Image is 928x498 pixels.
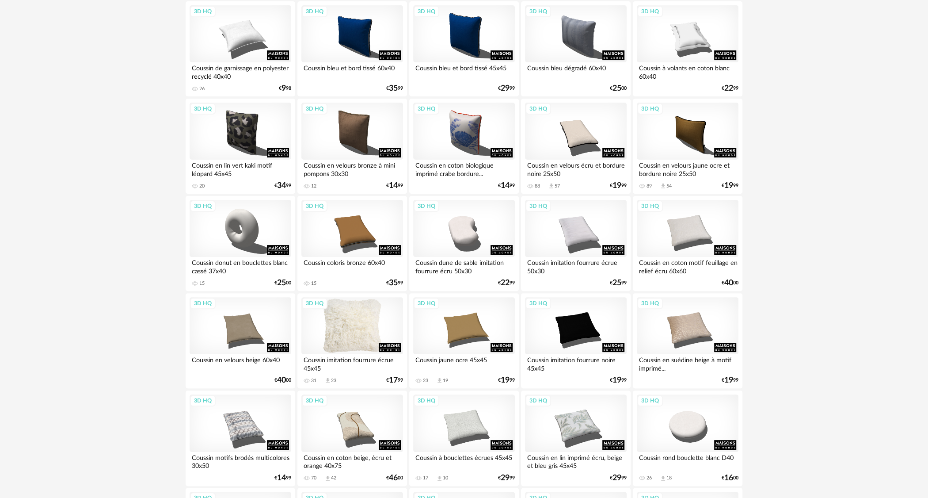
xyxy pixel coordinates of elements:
[413,354,515,372] div: Coussin jaune ocre 45x45
[637,298,663,309] div: 3D HQ
[302,200,327,212] div: 3D HQ
[302,395,327,406] div: 3D HQ
[409,391,519,486] a: 3D HQ Coussin à bouclettes écrues 45x45 17 Download icon 10 €2999
[414,395,439,406] div: 3D HQ
[331,378,336,384] div: 23
[297,196,407,291] a: 3D HQ Coussin coloris bronze 60x40 15 €3599
[637,354,738,372] div: Coussin en suédine beige à motif imprimé...
[666,475,672,481] div: 18
[311,475,316,481] div: 70
[297,99,407,194] a: 3D HQ Coussin en velours bronze à mini pompons 30x30 12 €1499
[610,475,627,481] div: € 99
[443,378,448,384] div: 19
[501,85,510,92] span: 29
[525,62,627,80] div: Coussin bleu dégradé 60x40
[722,183,738,189] div: € 99
[521,99,631,194] a: 3D HQ Coussin en velours écru et bordure noire 25x50 88 Download icon 57 €1999
[498,85,515,92] div: € 99
[274,377,291,383] div: € 00
[612,377,621,383] span: 19
[190,200,216,212] div: 3D HQ
[186,1,295,97] a: 3D HQ Coussin de garnissage en polyester recyclé 40x40 26 €998
[548,183,555,189] span: Download icon
[498,183,515,189] div: € 99
[525,6,551,17] div: 3D HQ
[610,377,627,383] div: € 99
[525,298,551,309] div: 3D HQ
[501,377,510,383] span: 19
[637,160,738,177] div: Coussin en velours jaune ocre et bordure noire 25x50
[274,280,291,286] div: € 00
[521,196,631,291] a: 3D HQ Coussin imitation fourrure écrue 50x30 €2599
[389,85,398,92] span: 35
[409,196,519,291] a: 3D HQ Coussin dune de sable imitation fourrure écru 50x30 €2299
[302,6,327,17] div: 3D HQ
[409,293,519,389] a: 3D HQ Coussin jaune ocre 45x45 23 Download icon 19 €1999
[389,475,398,481] span: 46
[302,298,327,309] div: 3D HQ
[199,183,205,189] div: 20
[525,452,627,470] div: Coussin en lin imprimé écru, beige et bleu gris 45x45
[301,257,403,275] div: Coussin coloris bronze 60x40
[277,280,286,286] span: 25
[436,377,443,384] span: Download icon
[525,103,551,115] div: 3D HQ
[724,475,733,481] span: 16
[612,280,621,286] span: 25
[647,183,652,189] div: 89
[633,293,742,389] a: 3D HQ Coussin en suédine beige à motif imprimé... €1999
[301,62,403,80] div: Coussin bleu et bord tissé 60x40
[647,475,652,481] div: 26
[637,200,663,212] div: 3D HQ
[186,391,295,486] a: 3D HQ Coussin motifs brodés multicolores 30x50 €1499
[612,475,621,481] span: 29
[610,183,627,189] div: € 99
[190,62,291,80] div: Coussin de garnissage en polyester recyclé 40x40
[612,85,621,92] span: 25
[413,257,515,275] div: Coussin dune de sable imitation fourrure écru 50x30
[297,1,407,97] a: 3D HQ Coussin bleu et bord tissé 60x40 €3599
[297,391,407,486] a: 3D HQ Coussin en coton beige, écru et orange 40x75 70 Download icon 42 €4600
[413,160,515,177] div: Coussin en coton biologique imprimé crabe bordure...
[724,280,733,286] span: 40
[199,280,205,287] div: 15
[301,160,403,177] div: Coussin en velours bronze à mini pompons 30x30
[301,452,403,470] div: Coussin en coton beige, écru et orange 40x75
[386,475,403,481] div: € 00
[324,475,331,482] span: Download icon
[722,475,738,481] div: € 00
[414,6,439,17] div: 3D HQ
[633,196,742,291] a: 3D HQ Coussin en coton motif feuillage en relief écru 60x60 €4000
[525,200,551,212] div: 3D HQ
[190,103,216,115] div: 3D HQ
[302,103,327,115] div: 3D HQ
[413,452,515,470] div: Coussin à bouclettes écrues 45x45
[525,395,551,406] div: 3D HQ
[274,475,291,481] div: € 99
[423,475,428,481] div: 17
[610,280,627,286] div: € 99
[409,99,519,194] a: 3D HQ Coussin en coton biologique imprimé crabe bordure... €1499
[389,280,398,286] span: 35
[612,183,621,189] span: 19
[610,85,627,92] div: € 00
[297,293,407,389] a: 3D HQ Coussin imitation fourrure écrue 45x45 31 Download icon 23 €1799
[190,395,216,406] div: 3D HQ
[190,6,216,17] div: 3D HQ
[498,475,515,481] div: € 99
[186,196,295,291] a: 3D HQ Coussin donut en bouclettes blanc cassé 37x40 15 €2500
[443,475,448,481] div: 10
[311,378,316,384] div: 31
[190,452,291,470] div: Coussin motifs brodés multicolores 30x50
[386,377,403,383] div: € 99
[501,475,510,481] span: 29
[637,395,663,406] div: 3D HQ
[279,85,291,92] div: € 98
[409,1,519,97] a: 3D HQ Coussin bleu et bord tissé 45x45 €2999
[633,391,742,486] a: 3D HQ Coussin rond bouclette blanc D40 26 Download icon 18 €1600
[277,377,286,383] span: 40
[413,62,515,80] div: Coussin bleu et bord tissé 45x45
[535,183,540,189] div: 88
[311,183,316,189] div: 12
[301,354,403,372] div: Coussin imitation fourrure écrue 45x45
